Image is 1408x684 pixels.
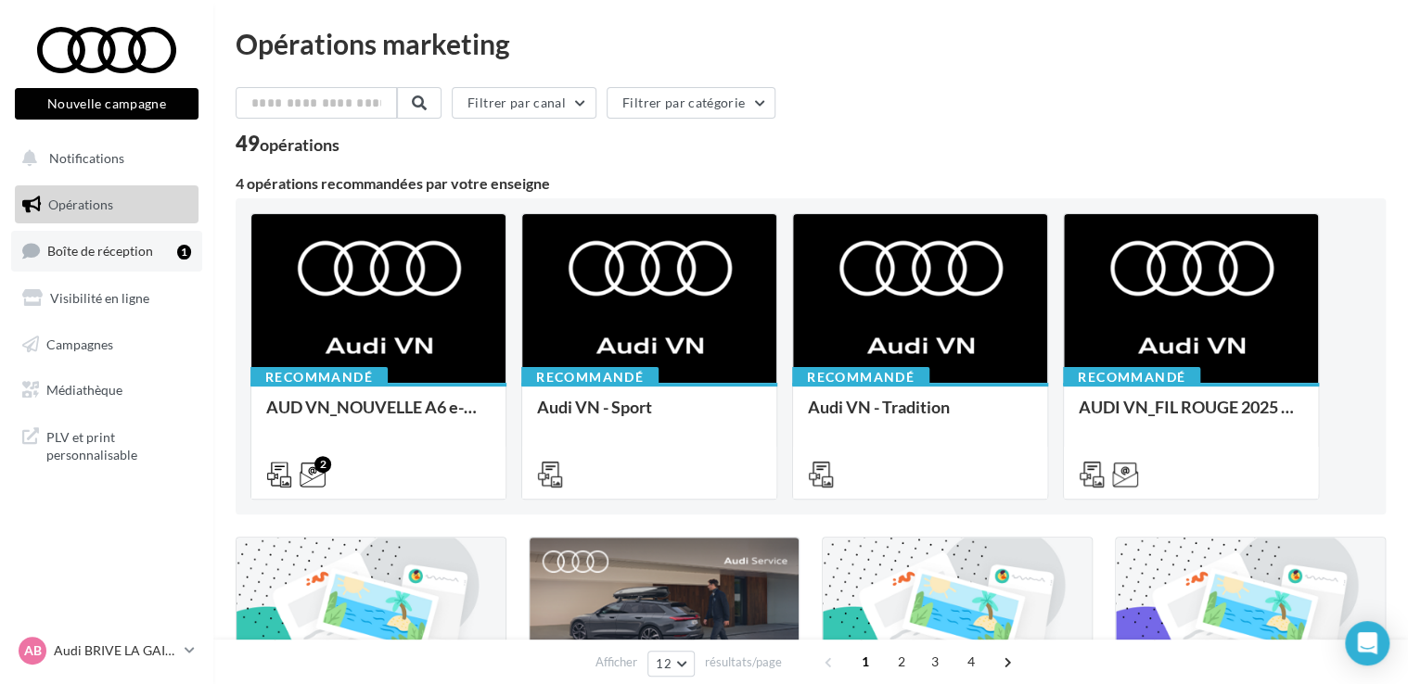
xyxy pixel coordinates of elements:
div: 49 [236,133,339,154]
button: 12 [647,651,695,677]
span: Notifications [49,150,124,166]
span: 4 [956,647,986,677]
div: opérations [260,136,339,153]
div: 2 [314,456,331,473]
div: Recommandé [250,367,388,387]
div: Audi VN - Sport [537,398,762,435]
button: Filtrer par catégorie [607,87,775,119]
span: 12 [656,656,672,671]
a: Visibilité en ligne [11,279,202,318]
div: AUD VN_NOUVELLE A6 e-tron [266,398,491,435]
a: Médiathèque [11,371,202,410]
span: Campagnes [46,336,113,351]
div: Open Intercom Messenger [1345,621,1389,665]
a: PLV et print personnalisable [11,417,202,472]
div: Recommandé [521,367,659,387]
p: Audi BRIVE LA GAILLARDE [54,641,177,660]
div: 1 [177,245,191,260]
span: résultats/page [705,653,782,671]
a: Campagnes [11,325,202,364]
a: Opérations [11,185,202,224]
span: 1 [851,647,880,677]
div: Recommandé [1063,367,1200,387]
div: Audi VN - Tradition [808,398,1032,435]
div: Recommandé [792,367,929,387]
span: Afficher [595,653,637,671]
span: Boîte de réception [47,243,153,259]
span: 3 [920,647,950,677]
div: 4 opérations recommandées par votre enseigne [236,176,1386,191]
button: Nouvelle campagne [15,88,198,120]
span: PLV et print personnalisable [46,424,191,464]
span: Visibilité en ligne [50,290,149,306]
div: Opérations marketing [236,30,1386,57]
span: Médiathèque [46,382,122,398]
a: AB Audi BRIVE LA GAILLARDE [15,633,198,668]
button: Notifications [11,139,195,178]
span: Opérations [48,196,113,212]
span: AB [24,641,42,660]
button: Filtrer par canal [452,87,596,119]
div: AUDI VN_FIL ROUGE 2025 - A1, Q2, Q3, Q5 et Q4 e-tron [1079,398,1303,435]
a: Boîte de réception1 [11,231,202,271]
span: 2 [887,647,916,677]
